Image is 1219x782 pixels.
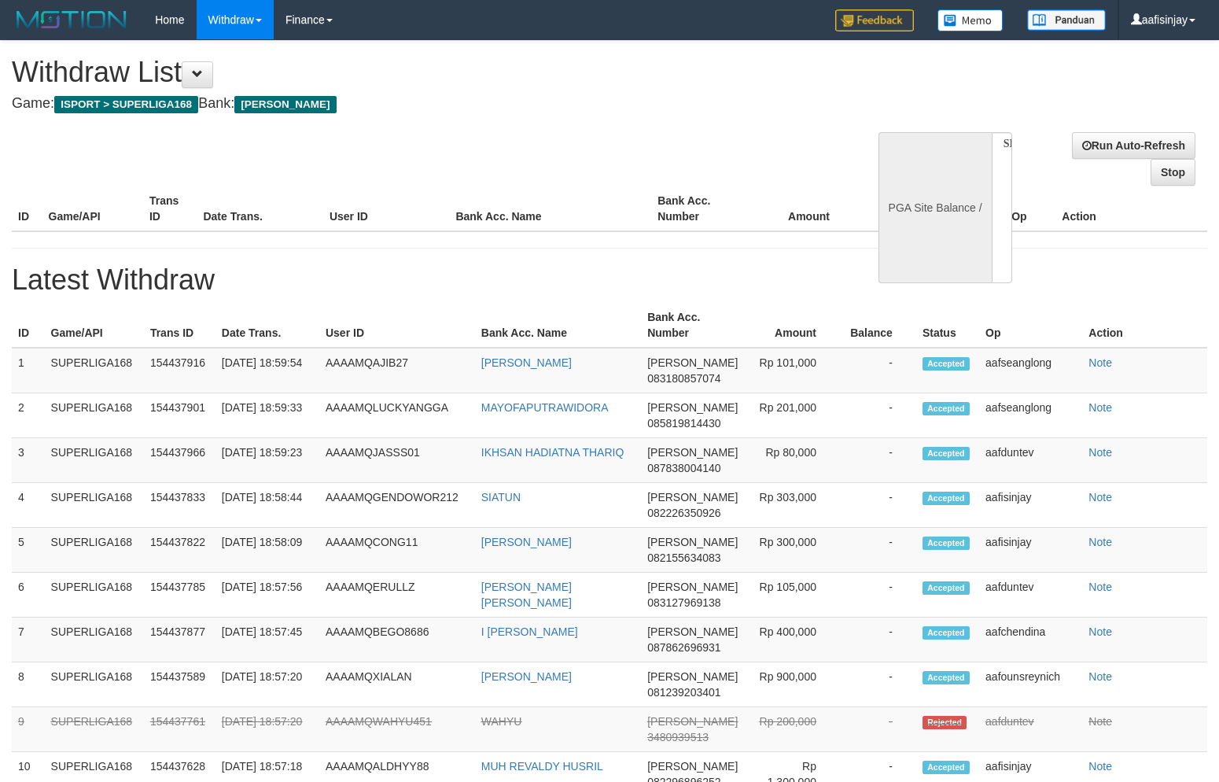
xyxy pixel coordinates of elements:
[319,528,475,573] td: AAAAMQCONG11
[647,401,738,414] span: [PERSON_NAME]
[647,356,738,369] span: [PERSON_NAME]
[840,393,916,438] td: -
[215,393,319,438] td: [DATE] 18:59:33
[12,57,797,88] h1: Withdraw List
[753,186,853,231] th: Amount
[215,483,319,528] td: [DATE] 18:58:44
[647,686,720,699] span: 081239203401
[1072,132,1195,159] a: Run Auto-Refresh
[481,536,572,548] a: [PERSON_NAME]
[750,662,840,707] td: Rp 900,000
[647,715,738,728] span: [PERSON_NAME]
[144,618,215,662] td: 154437877
[12,662,45,707] td: 8
[319,662,475,707] td: AAAAMQXIALAN
[45,618,144,662] td: SUPERLIGA168
[878,132,992,283] div: PGA Site Balance /
[647,625,738,638] span: [PERSON_NAME]
[42,186,143,231] th: Game/API
[12,348,45,393] td: 1
[923,761,970,774] span: Accepted
[12,8,131,31] img: MOTION_logo.png
[45,528,144,573] td: SUPERLIGA168
[840,303,916,348] th: Balance
[45,662,144,707] td: SUPERLIGA168
[916,303,979,348] th: Status
[750,483,840,528] td: Rp 303,000
[45,393,144,438] td: SUPERLIGA168
[45,707,144,752] td: SUPERLIGA168
[647,462,720,474] span: 087838004140
[319,707,475,752] td: AAAAMQWAHYU451
[144,707,215,752] td: 154437761
[215,348,319,393] td: [DATE] 18:59:54
[750,393,840,438] td: Rp 201,000
[12,438,45,483] td: 3
[215,573,319,618] td: [DATE] 18:57:56
[750,438,840,483] td: Rp 80,000
[144,528,215,573] td: 154437822
[750,348,840,393] td: Rp 101,000
[750,707,840,752] td: Rp 200,000
[840,707,916,752] td: -
[45,438,144,483] td: SUPERLIGA168
[647,581,738,593] span: [PERSON_NAME]
[481,760,603,773] a: MUH REVALDY HUSRIL
[923,537,970,550] span: Accepted
[840,573,916,618] td: -
[647,536,738,548] span: [PERSON_NAME]
[1088,581,1112,593] a: Note
[215,662,319,707] td: [DATE] 18:57:20
[45,348,144,393] td: SUPERLIGA168
[319,438,475,483] td: AAAAMQJASSS01
[651,186,752,231] th: Bank Acc. Number
[144,303,215,348] th: Trans ID
[1151,159,1195,186] a: Stop
[853,186,946,231] th: Balance
[12,393,45,438] td: 2
[12,483,45,528] td: 4
[647,760,738,773] span: [PERSON_NAME]
[750,573,840,618] td: Rp 105,000
[979,438,1082,483] td: aafduntev
[840,662,916,707] td: -
[144,348,215,393] td: 154437916
[323,186,449,231] th: User ID
[937,9,1004,31] img: Button%20Memo.svg
[481,356,572,369] a: [PERSON_NAME]
[750,618,840,662] td: Rp 400,000
[979,483,1082,528] td: aafisinjay
[647,491,738,504] span: [PERSON_NAME]
[979,573,1082,618] td: aafduntev
[647,670,738,683] span: [PERSON_NAME]
[12,303,45,348] th: ID
[923,671,970,684] span: Accepted
[840,483,916,528] td: -
[12,618,45,662] td: 7
[840,348,916,393] td: -
[923,447,970,460] span: Accepted
[54,96,198,113] span: ISPORT > SUPERLIGA168
[12,264,1207,296] h1: Latest Withdraw
[481,491,521,504] a: SIATUN
[45,573,144,618] td: SUPERLIGA168
[979,303,1082,348] th: Op
[923,492,970,505] span: Accepted
[1088,670,1112,683] a: Note
[979,528,1082,573] td: aafisinjay
[1027,9,1106,31] img: panduan.png
[923,581,970,595] span: Accepted
[979,618,1082,662] td: aafchendina
[647,596,720,609] span: 083127969138
[197,186,322,231] th: Date Trans.
[979,707,1082,752] td: aafduntev
[840,528,916,573] td: -
[215,707,319,752] td: [DATE] 18:57:20
[319,348,475,393] td: AAAAMQAJIB27
[750,528,840,573] td: Rp 300,000
[1055,186,1207,231] th: Action
[1088,625,1112,638] a: Note
[144,438,215,483] td: 154437966
[144,573,215,618] td: 154437785
[1088,401,1112,414] a: Note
